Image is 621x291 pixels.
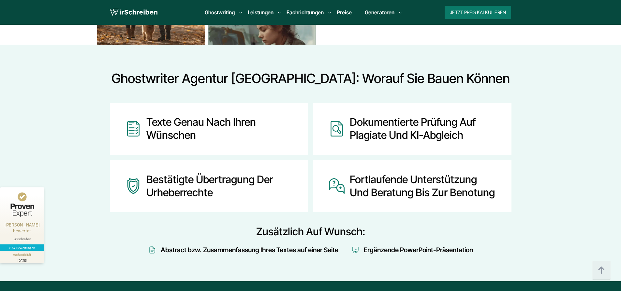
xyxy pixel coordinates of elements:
[3,237,42,241] div: Wirschreiben
[146,173,292,199] div: Bestätigte Übertragung der Urheberrechte
[248,8,274,16] a: Leistungen
[592,261,611,280] img: button top
[329,173,345,199] img: Fortlaufende Unterstützung und Beratung bis zur Benotung
[13,252,32,257] div: Authentizität
[364,245,473,255] div: Ergänzende PowerPoint-Präsentation
[287,8,324,16] a: Fachrichtungen
[351,245,359,255] img: Icon
[365,8,394,16] a: Generatoren
[205,8,235,16] a: Ghostwriting
[146,116,292,142] div: Texte genau nach Ihren Wünschen
[110,7,157,17] img: logo wirschreiben
[3,257,42,262] div: [DATE]
[110,71,511,86] h2: Ghostwriter Agentur [GEOGRAPHIC_DATA]: Worauf Sie bauen können
[350,173,496,199] div: Fortlaufende Unterstützung und Beratung bis zur Benotung
[337,9,352,16] a: Preise
[110,225,511,238] div: Zusätzlich auf Wunsch:
[126,116,141,142] img: Texte genau nach Ihren Wünschen
[148,245,156,255] img: Icon
[329,116,345,142] img: Dokumentierte Prüfung auf Plagiate und KI-Abgleich
[445,6,511,19] button: Jetzt Preis kalkulieren
[350,116,496,142] div: Dokumentierte Prüfung auf Plagiate und KI-Abgleich
[161,245,338,255] div: Abstract bzw. Zusammenfassung Ihres Textes auf einer Seite
[126,173,141,199] img: Bestätigte Übertragung der Urheberrechte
